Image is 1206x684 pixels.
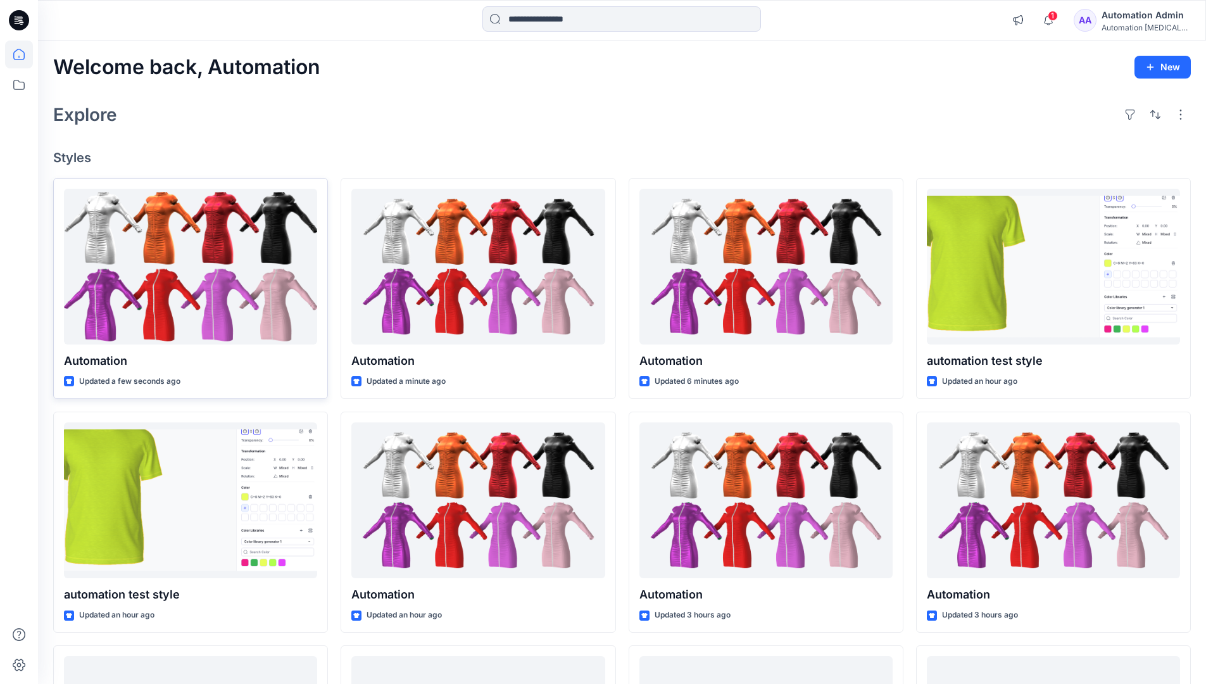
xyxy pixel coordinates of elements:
[367,609,442,622] p: Updated an hour ago
[655,375,739,388] p: Updated 6 minutes ago
[927,586,1180,604] p: Automation
[639,352,893,370] p: Automation
[367,375,446,388] p: Updated a minute ago
[639,422,893,579] a: Automation
[64,422,317,579] a: automation test style
[1134,56,1191,79] button: New
[79,375,180,388] p: Updated a few seconds ago
[64,352,317,370] p: Automation
[1102,23,1190,32] div: Automation [MEDICAL_DATA]...
[53,56,320,79] h2: Welcome back, Automation
[927,352,1180,370] p: automation test style
[64,189,317,345] a: Automation
[942,609,1018,622] p: Updated 3 hours ago
[351,352,605,370] p: Automation
[64,586,317,604] p: automation test style
[655,609,731,622] p: Updated 3 hours ago
[942,375,1017,388] p: Updated an hour ago
[927,422,1180,579] a: Automation
[1074,9,1096,32] div: AA
[351,586,605,604] p: Automation
[53,104,117,125] h2: Explore
[639,586,893,604] p: Automation
[1048,11,1058,21] span: 1
[53,150,1191,165] h4: Styles
[927,189,1180,345] a: automation test style
[639,189,893,345] a: Automation
[351,189,605,345] a: Automation
[351,422,605,579] a: Automation
[79,609,154,622] p: Updated an hour ago
[1102,8,1190,23] div: Automation Admin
